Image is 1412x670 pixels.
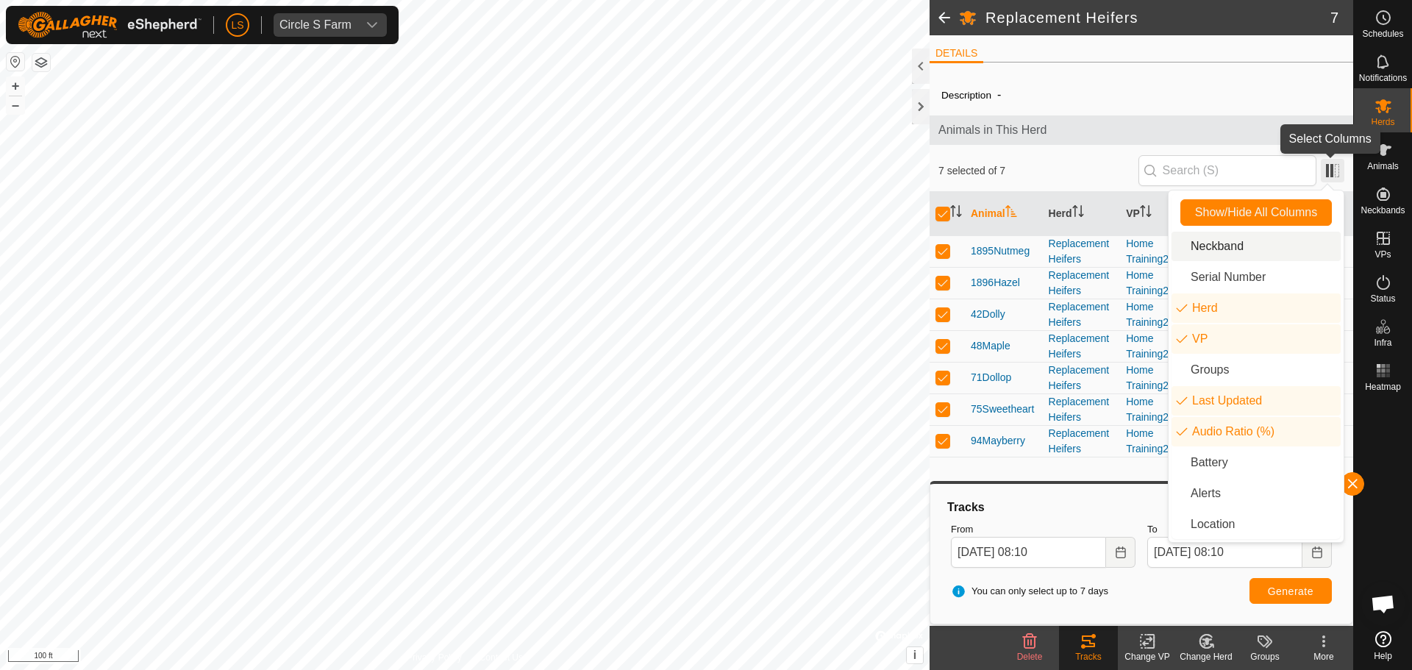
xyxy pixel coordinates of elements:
[945,499,1338,516] div: Tracks
[1126,238,1169,265] a: Home Training2
[991,82,1007,107] span: -
[1172,386,1341,416] li: enum.columnList.lastUpdated
[1172,232,1341,261] li: neckband.label.title
[938,121,1344,139] span: Animals in This Herd
[985,9,1330,26] h2: Replacement Heifers
[1172,417,1341,446] li: enum.columnList.audioRatio
[1118,650,1177,663] div: Change VP
[971,307,1005,322] span: 42Dolly
[971,243,1030,259] span: 1895Nutmeg
[1172,293,1341,323] li: mob.label.mob
[1120,192,1198,236] th: VP
[950,207,962,219] p-sorticon: Activate to sort
[971,402,1034,417] span: 75Sweetheart
[1049,268,1115,299] div: Replacement Heifers
[32,54,50,71] button: Map Layers
[18,12,202,38] img: Gallagher Logo
[1106,537,1135,568] button: Choose Date
[407,651,462,664] a: Privacy Policy
[1126,396,1169,423] a: Home Training2
[1362,29,1403,38] span: Schedules
[1249,578,1332,604] button: Generate
[1235,650,1294,663] div: Groups
[1138,155,1316,186] input: Search (S)
[279,19,352,31] div: Circle S Farm
[1017,652,1043,662] span: Delete
[1354,625,1412,666] a: Help
[1361,206,1405,215] span: Neckbands
[941,90,991,101] label: Description
[1126,427,1169,455] a: Home Training2
[971,433,1025,449] span: 94Mayberry
[971,338,1010,354] span: 48Maple
[1172,510,1341,539] li: common.label.location
[1049,236,1115,267] div: Replacement Heifers
[971,275,1020,291] span: 1896Hazel
[1374,250,1391,259] span: VPs
[1374,338,1391,347] span: Infra
[1374,652,1392,660] span: Help
[1371,118,1394,126] span: Herds
[1268,585,1313,597] span: Generate
[1180,199,1332,226] button: Show/Hide All Columns
[1049,394,1115,425] div: Replacement Heifers
[7,53,24,71] button: Reset Map
[1195,206,1317,219] span: Show/Hide All Columns
[913,649,916,661] span: i
[274,13,357,37] span: Circle S Farm
[1049,299,1115,330] div: Replacement Heifers
[1370,294,1395,303] span: Status
[1172,324,1341,354] li: vp.label.vp
[1172,448,1341,477] li: neckband.label.battery
[1177,650,1235,663] div: Change Herd
[930,46,983,63] li: DETAILS
[1172,263,1341,292] li: neckband.label.serialNumber
[1359,74,1407,82] span: Notifications
[1005,207,1017,219] p-sorticon: Activate to sort
[1126,301,1169,328] a: Home Training2
[1049,426,1115,457] div: Replacement Heifers
[1049,363,1115,393] div: Replacement Heifers
[1361,582,1405,626] div: Open chat
[357,13,387,37] div: dropdown trigger
[1049,331,1115,362] div: Replacement Heifers
[907,647,923,663] button: i
[7,77,24,95] button: +
[231,18,243,33] span: LS
[1126,332,1169,360] a: Home Training2
[951,584,1108,599] span: You can only select up to 7 days
[1072,207,1084,219] p-sorticon: Activate to sort
[1126,364,1169,391] a: Home Training2
[1365,382,1401,391] span: Heatmap
[965,192,1043,236] th: Animal
[479,651,523,664] a: Contact Us
[1302,537,1332,568] button: Choose Date
[1140,207,1152,219] p-sorticon: Activate to sort
[1294,650,1353,663] div: More
[971,370,1011,385] span: 71Dollop
[7,96,24,114] button: –
[951,522,1135,537] label: From
[1330,7,1338,29] span: 7
[1059,650,1118,663] div: Tracks
[1043,192,1121,236] th: Herd
[1172,479,1341,508] li: animal.label.alerts
[1172,355,1341,385] li: common.btn.groups
[1147,522,1332,537] label: To
[1126,269,1169,296] a: Home Training2
[938,163,1138,179] span: 7 selected of 7
[1367,162,1399,171] span: Animals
